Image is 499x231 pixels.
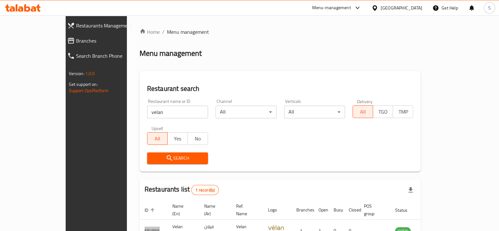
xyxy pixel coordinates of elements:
[62,18,149,33] a: Restaurants Management
[69,80,98,88] span: Get support on:
[147,84,413,93] h2: Restaurant search
[167,28,209,36] span: Menu management
[312,4,351,12] div: Menu-management
[85,69,95,78] span: 1.0.0
[291,200,313,220] th: Branches
[344,200,359,220] th: Closed
[140,28,160,36] a: Home
[150,134,165,143] span: All
[147,106,208,118] input: Search for restaurant name or ID..
[62,33,149,48] a: Branches
[236,202,255,217] span: Ref. Name
[145,185,219,195] h2: Restaurants list
[76,22,144,29] span: Restaurants Management
[140,48,202,58] h2: Menu management
[357,99,373,104] label: Delivery
[172,202,192,217] span: Name (En)
[62,48,149,63] a: Search Branch Phone
[167,132,188,145] button: Yes
[284,106,345,118] div: All
[76,37,144,44] span: Branches
[373,105,393,118] button: TGO
[355,107,371,116] span: All
[170,134,185,143] span: Yes
[376,107,391,116] span: TGO
[187,132,208,145] button: No
[147,132,168,145] button: All
[76,52,144,60] span: Search Branch Phone
[145,206,157,214] span: ID
[364,202,383,217] span: POS group
[140,28,421,36] nav: breadcrumb
[192,187,218,193] span: 1 record(s)
[395,107,411,116] span: TMP
[216,106,276,118] div: All
[403,182,418,198] div: Export file
[204,202,223,217] span: Name (Ar)
[395,206,416,214] span: Status
[263,200,291,220] th: Logo
[393,105,413,118] button: TMP
[488,4,491,11] span: S
[313,200,329,220] th: Open
[329,200,344,220] th: Busy
[152,154,203,162] span: Search
[147,152,208,164] button: Search
[162,28,164,36] li: /
[191,185,219,195] div: Total records count
[69,86,109,95] a: Support.OpsPlatform
[69,69,84,78] span: Version:
[190,134,205,143] span: No
[151,126,163,130] label: Upsell
[381,4,422,11] div: [GEOGRAPHIC_DATA]
[353,105,373,118] button: All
